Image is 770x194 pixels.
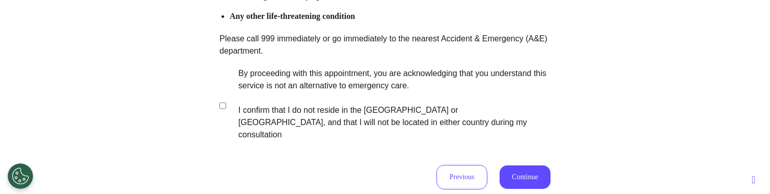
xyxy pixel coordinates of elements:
button: Continue [500,165,551,189]
label: By proceeding with this appointment, you are acknowledging that you understand this service is no... [228,67,547,141]
p: Please call 999 immediately or go immediately to the nearest Accident & Emergency (A&E) department. [219,33,551,57]
button: Previous [436,165,487,189]
b: Any other life-threatening condition [230,12,355,20]
button: Open Preferences [8,163,33,189]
